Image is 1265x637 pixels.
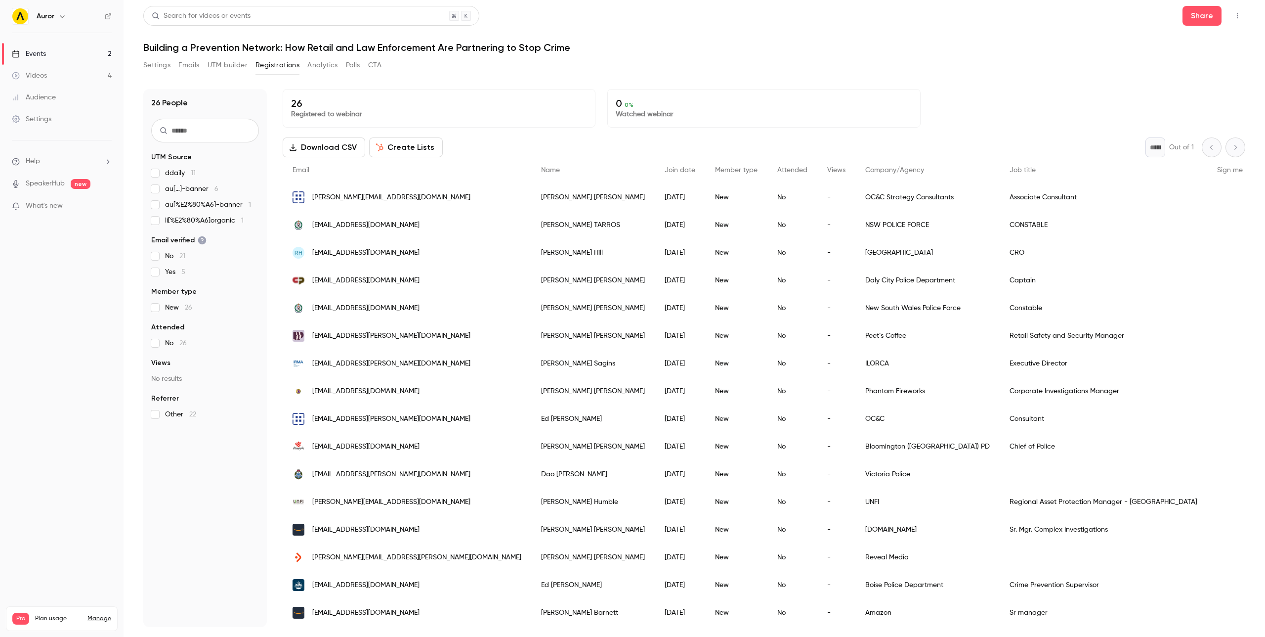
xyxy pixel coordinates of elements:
h1: Building a Prevention Network: How Retail and Law Enforcement Are Partnering to Stop Crime [143,42,1245,53]
span: 11 [191,170,196,177]
div: Sr. Mgr. Complex Investigations [1000,516,1207,544]
div: [PERSON_NAME] [PERSON_NAME] [531,516,655,544]
span: Attended [777,167,807,174]
span: 26 [185,304,192,311]
span: New [165,303,192,313]
div: Videos [12,71,47,81]
span: ddaily [165,168,196,178]
span: li[%E2%80%A6]organic [165,216,244,226]
div: [PERSON_NAME] [PERSON_NAME] [531,433,655,460]
span: [EMAIL_ADDRESS][DOMAIN_NAME] [312,303,420,314]
div: [PERSON_NAME] Barnett [531,599,655,627]
div: Amazon [855,599,1000,627]
span: [PERSON_NAME][EMAIL_ADDRESS][DOMAIN_NAME] [312,497,470,507]
div: - [817,599,855,627]
button: Create Lists [369,137,443,157]
div: [DATE] [655,239,705,267]
div: No [767,211,817,239]
span: [EMAIL_ADDRESS][DOMAIN_NAME] [312,525,420,535]
div: New [705,488,767,516]
span: [EMAIL_ADDRESS][PERSON_NAME][DOMAIN_NAME] [312,359,470,369]
div: - [817,433,855,460]
span: RH [295,248,302,257]
div: New [705,294,767,322]
div: No [767,350,817,377]
div: Constable [1000,294,1207,322]
div: [DATE] [655,211,705,239]
div: - [817,350,855,377]
span: 22 [189,411,196,418]
img: police.vic.gov.au [293,468,304,480]
div: [DATE] [655,599,705,627]
div: No [767,322,817,350]
span: Attended [151,322,184,332]
span: Member type [715,167,758,174]
div: - [817,460,855,488]
div: [PERSON_NAME] [PERSON_NAME] [531,322,655,350]
span: [EMAIL_ADDRESS][DOMAIN_NAME] [312,580,420,591]
span: Help [26,156,40,167]
div: New [705,239,767,267]
span: Yes [165,267,185,277]
div: [PERSON_NAME] TARROS [531,211,655,239]
span: Name [541,167,560,174]
div: Audience [12,92,56,102]
div: Phantom Fireworks [855,377,1000,405]
div: [DATE] [655,322,705,350]
span: [PERSON_NAME][EMAIL_ADDRESS][PERSON_NAME][DOMAIN_NAME] [312,552,521,563]
img: police.nsw.gov.au [293,219,304,231]
div: - [817,267,855,294]
img: police.nsw.gov.au [293,302,304,314]
span: What's new [26,201,63,211]
span: Referrer [151,394,179,404]
span: new [71,179,90,189]
a: Manage [87,615,111,623]
span: Plan usage [35,615,82,623]
div: No [767,405,817,433]
div: - [817,544,855,571]
button: UTM builder [208,57,248,73]
div: [PERSON_NAME] [PERSON_NAME] [531,267,655,294]
div: - [817,211,855,239]
div: ILORCA [855,350,1000,377]
div: [PERSON_NAME] [PERSON_NAME] [531,183,655,211]
div: No [767,377,817,405]
div: New [705,350,767,377]
div: [DATE] [655,544,705,571]
img: cityofboise.org [293,579,304,591]
div: - [817,488,855,516]
button: Download CSV [283,137,365,157]
div: Crime Prevention Supervisor [1000,571,1207,599]
div: [PERSON_NAME] Sagins [531,350,655,377]
span: No [165,338,187,348]
div: [PERSON_NAME] Hill [531,239,655,267]
img: amazon.com [293,524,304,536]
span: [EMAIL_ADDRESS][PERSON_NAME][DOMAIN_NAME] [312,469,470,480]
span: UTM Source [151,152,192,162]
div: New [705,267,767,294]
div: Regional Asset Protection Manager - [GEOGRAPHIC_DATA] [1000,488,1207,516]
p: Registered to webinar [291,109,587,119]
div: UNFI [855,488,1000,516]
span: [EMAIL_ADDRESS][DOMAIN_NAME] [312,275,420,286]
span: Email verified [151,235,207,245]
div: - [817,294,855,322]
div: [PERSON_NAME] [PERSON_NAME] [531,544,655,571]
h6: Auror [37,11,54,21]
p: No results [151,374,259,384]
span: [EMAIL_ADDRESS][PERSON_NAME][DOMAIN_NAME] [312,414,470,424]
section: facet-groups [151,152,259,419]
div: No [767,433,817,460]
div: Bloomington ([GEOGRAPHIC_DATA]) PD [855,433,1000,460]
div: Boise Police Department [855,571,1000,599]
div: [DATE] [655,294,705,322]
span: Job title [1010,167,1036,174]
img: occstrategy.com [293,191,304,203]
div: Victoria Police [855,460,1000,488]
div: OC&C [855,405,1000,433]
div: New [705,460,767,488]
div: Search for videos or events [152,11,251,21]
div: No [767,571,817,599]
span: 26 [179,340,187,347]
div: [DOMAIN_NAME] [855,516,1000,544]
